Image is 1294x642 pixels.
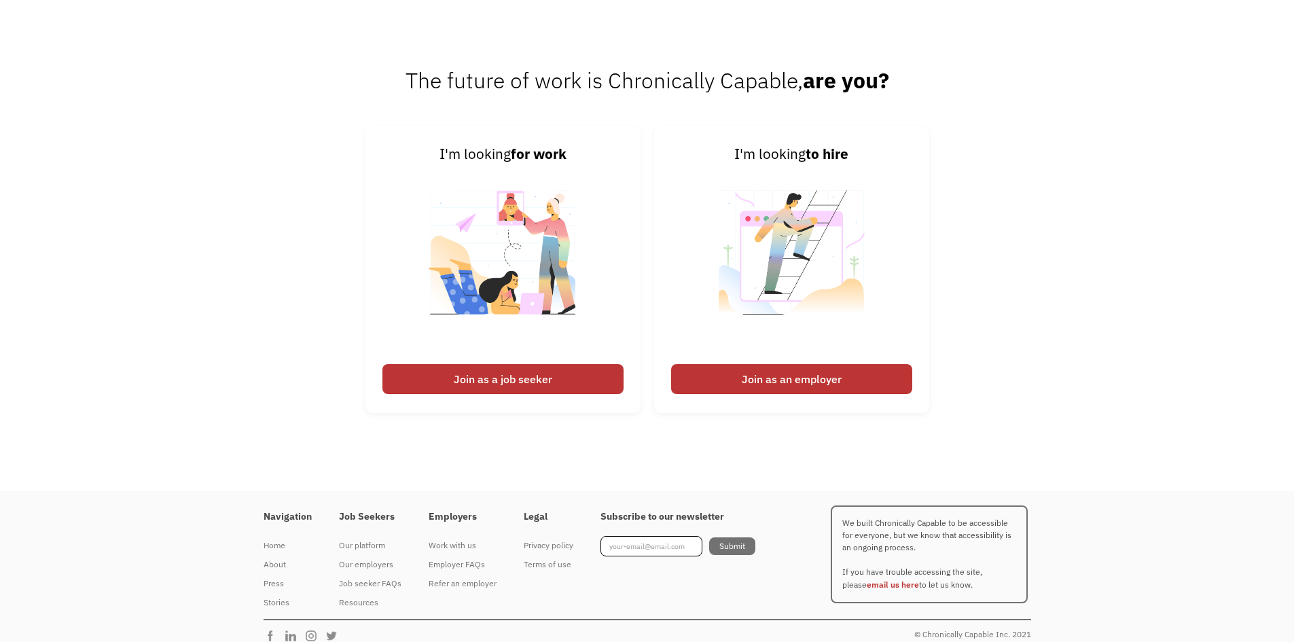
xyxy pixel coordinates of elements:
[429,536,497,555] a: Work with us
[382,364,624,394] div: Join as a job seeker
[382,143,624,165] div: I'm looking
[709,537,755,555] input: Submit
[264,593,312,612] a: Stories
[524,537,573,554] div: Privacy policy
[339,536,401,555] a: Our platform
[264,575,312,592] div: Press
[264,511,312,523] h4: Navigation
[339,593,401,612] a: Resources
[339,511,401,523] h4: Job Seekers
[831,505,1028,603] p: We built Chronically Capable to be accessible for everyone, but we know that accessibility is an ...
[429,537,497,554] div: Work with us
[418,165,588,357] img: Chronically Capable Personalized Job Matching
[671,364,912,394] div: Join as an employer
[429,555,497,574] a: Employer FAQs
[600,511,755,523] h4: Subscribe to our newsletter
[429,574,497,593] a: Refer an employer
[264,574,312,593] a: Press
[600,536,755,556] form: Footer Newsletter
[264,537,312,554] div: Home
[867,579,919,590] a: email us here
[524,556,573,573] div: Terms of use
[339,574,401,593] a: Job seeker FAQs
[264,536,312,555] a: Home
[429,575,497,592] div: Refer an employer
[339,555,401,574] a: Our employers
[339,556,401,573] div: Our employers
[654,126,929,413] a: I'm lookingto hireJoin as an employer
[264,555,312,574] a: About
[429,511,497,523] h4: Employers
[524,536,573,555] a: Privacy policy
[524,511,573,523] h4: Legal
[600,536,702,556] input: your-email@email.com
[803,66,889,94] strong: are you?
[339,594,401,611] div: Resources
[365,126,641,413] a: I'm lookingfor workJoin as a job seeker
[264,594,312,611] div: Stories
[511,145,567,163] strong: for work
[339,575,401,592] div: Job seeker FAQs
[406,66,889,94] span: The future of work is Chronically Capable,
[806,145,848,163] strong: to hire
[524,555,573,574] a: Terms of use
[264,556,312,573] div: About
[429,556,497,573] div: Employer FAQs
[671,143,912,165] div: I'm looking
[339,537,401,554] div: Our platform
